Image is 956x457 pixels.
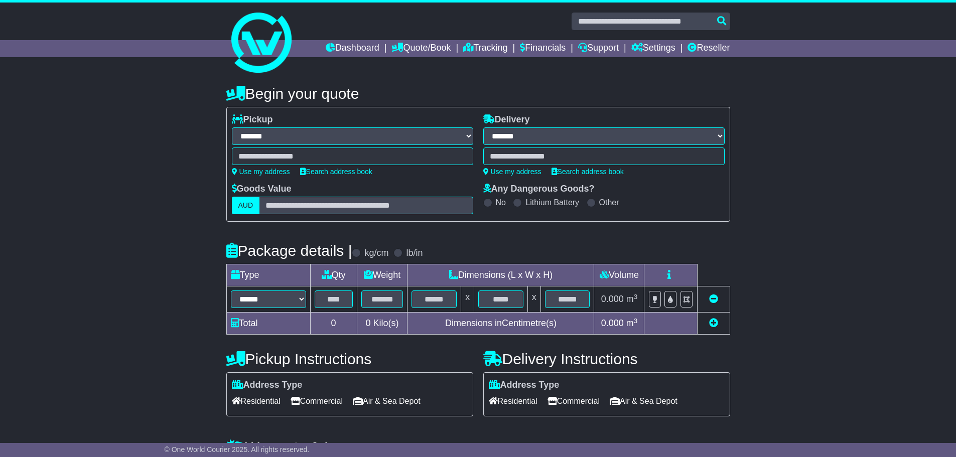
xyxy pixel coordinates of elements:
[626,318,638,328] span: m
[407,313,594,335] td: Dimensions in Centimetre(s)
[520,40,566,57] a: Financials
[709,294,718,304] a: Remove this item
[634,293,638,300] sup: 3
[232,168,290,176] a: Use my address
[634,317,638,325] sup: 3
[709,318,718,328] a: Add new item
[226,313,310,335] td: Total
[578,40,619,57] a: Support
[483,114,530,125] label: Delivery
[489,393,537,409] span: Residential
[594,264,644,286] td: Volume
[483,351,730,367] h4: Delivery Instructions
[357,264,407,286] td: Weight
[226,351,473,367] h4: Pickup Instructions
[226,85,730,102] h4: Begin your quote
[291,393,343,409] span: Commercial
[463,40,507,57] a: Tracking
[610,393,677,409] span: Air & Sea Depot
[631,40,675,57] a: Settings
[461,286,474,313] td: x
[548,393,600,409] span: Commercial
[353,393,421,409] span: Air & Sea Depot
[365,318,370,328] span: 0
[226,242,352,259] h4: Package details |
[364,248,388,259] label: kg/cm
[391,40,451,57] a: Quote/Book
[232,380,303,391] label: Address Type
[232,393,281,409] span: Residential
[165,445,310,453] span: © One World Courier 2025. All rights reserved.
[326,40,379,57] a: Dashboard
[552,168,624,176] a: Search address book
[232,184,292,195] label: Goods Value
[496,198,506,207] label: No
[357,313,407,335] td: Kilo(s)
[688,40,730,57] a: Reseller
[310,313,357,335] td: 0
[527,286,540,313] td: x
[601,318,624,328] span: 0.000
[489,380,560,391] label: Address Type
[300,168,372,176] a: Search address book
[310,264,357,286] td: Qty
[232,114,273,125] label: Pickup
[226,264,310,286] td: Type
[226,439,730,455] h4: Warranty & Insurance
[407,264,594,286] td: Dimensions (L x W x H)
[406,248,423,259] label: lb/in
[232,197,260,214] label: AUD
[483,168,541,176] a: Use my address
[483,184,595,195] label: Any Dangerous Goods?
[525,198,579,207] label: Lithium Battery
[601,294,624,304] span: 0.000
[626,294,638,304] span: m
[599,198,619,207] label: Other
